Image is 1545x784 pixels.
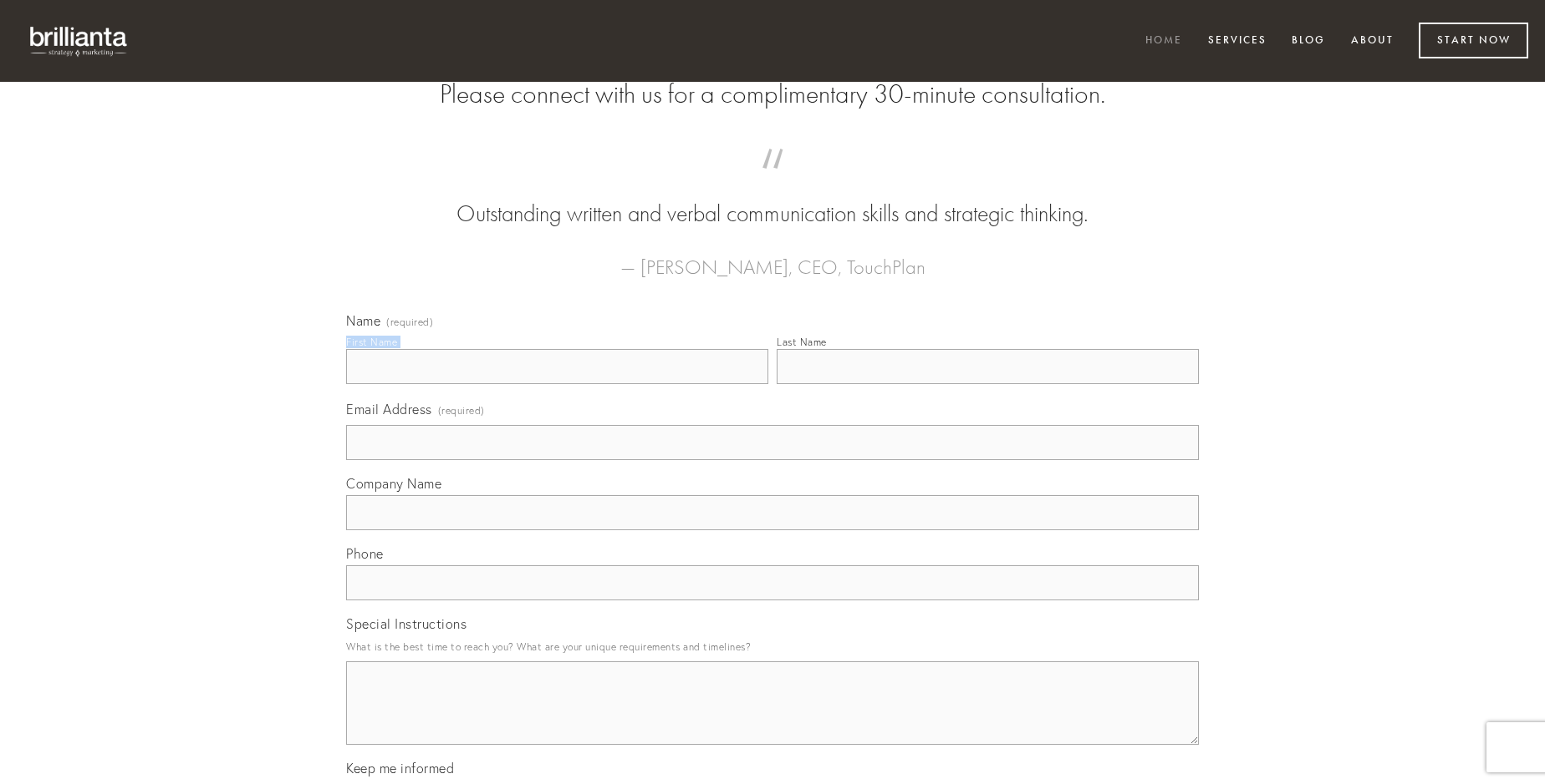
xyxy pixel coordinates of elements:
div: First Name [346,336,397,348]
span: Keep me informed [346,760,454,776]
span: (required) [438,399,485,422]
a: Home [1135,28,1193,55]
a: Services [1197,28,1277,55]
p: What is the best time to reach you? What are your unique requirements and timelines? [346,635,1199,658]
div: Last Name [777,336,827,348]
blockquote: Outstanding written and verbal communication skills and strategic thinking. [373,165,1172,230]
span: Name [346,312,380,329]
span: “ [373,165,1172,198]
a: Blog [1281,28,1336,55]
a: About [1340,28,1405,55]
span: Email Address [346,401,432,417]
span: Special Instructions [346,615,467,632]
span: (required) [386,317,433,327]
img: brillianta - research, strategy, marketing [17,17,142,65]
span: Phone [346,545,384,562]
figcaption: — [PERSON_NAME], CEO, TouchPlan [373,230,1172,284]
h2: Please connect with us for a complimentary 30-minute consultation. [346,78,1199,110]
span: Company Name [346,475,441,492]
a: Start Now [1419,23,1528,58]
